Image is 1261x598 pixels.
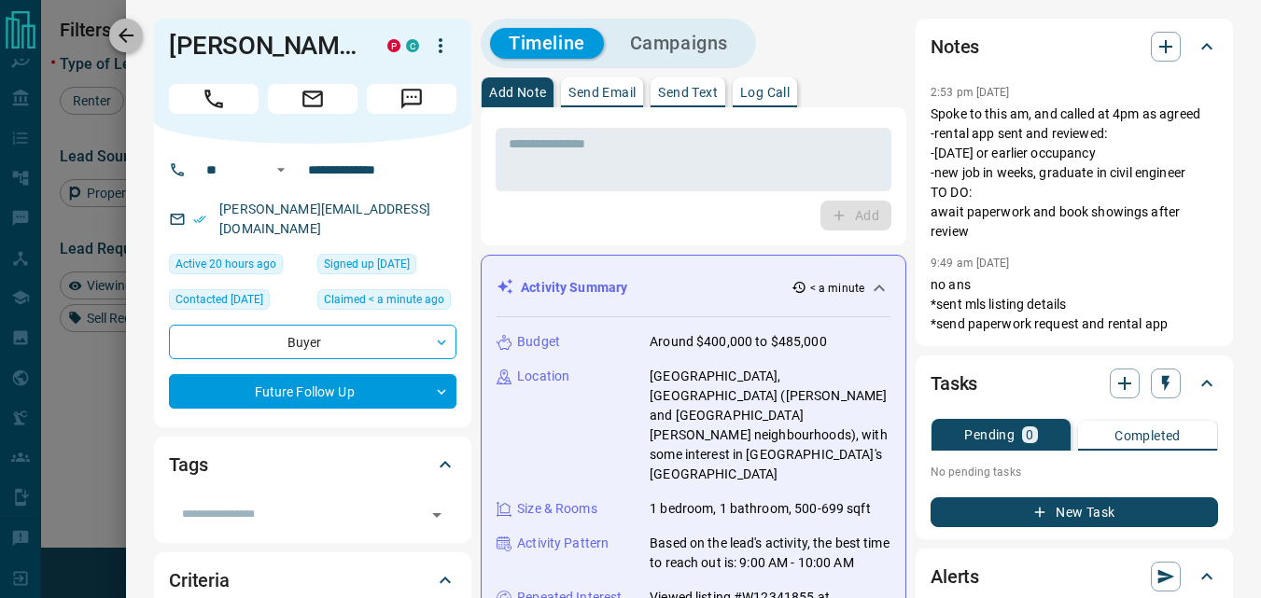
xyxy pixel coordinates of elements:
p: Size & Rooms [517,499,597,519]
h1: [PERSON_NAME] [169,31,359,61]
button: New Task [931,497,1218,527]
p: 2:53 pm [DATE] [931,86,1010,99]
p: No pending tasks [931,458,1218,486]
h2: Alerts [931,562,979,591]
h2: Criteria [169,565,230,595]
button: Campaigns [611,28,747,59]
p: Pending [964,428,1015,441]
svg: Email Verified [193,213,206,226]
div: Tags [169,442,456,487]
span: Contacted [DATE] [175,290,263,309]
p: no ans *sent mls listing details *send paperwork request and rental app [931,275,1218,334]
button: Timeline [490,28,604,59]
div: condos.ca [406,39,419,52]
span: Call [169,84,259,114]
div: Buyer [169,325,456,359]
p: Send Email [568,86,636,99]
span: Active 20 hours ago [175,255,276,273]
div: Mon Aug 18 2025 [169,254,308,280]
p: < a minute [810,280,864,297]
span: Signed up [DATE] [324,255,410,273]
div: Thu Aug 15 2019 [317,254,456,280]
div: Activity Summary< a minute [497,271,890,305]
p: Activity Summary [521,278,627,298]
p: Add Note [489,86,546,99]
p: Log Call [740,86,790,99]
p: Activity Pattern [517,534,609,553]
p: 9:49 am [DATE] [931,257,1010,270]
div: property.ca [387,39,400,52]
h2: Tasks [931,369,977,398]
div: Tasks [931,361,1218,406]
button: Open [270,159,292,181]
p: Based on the lead's activity, the best time to reach out is: 9:00 AM - 10:00 AM [650,534,890,573]
h2: Tags [169,450,207,480]
p: Location [517,367,569,386]
span: Claimed < a minute ago [324,290,444,309]
p: 0 [1026,428,1033,441]
button: Open [424,502,450,528]
p: Around $400,000 to $485,000 [650,332,827,352]
p: Budget [517,332,560,352]
div: Tue Aug 19 2025 [317,289,456,315]
span: Message [367,84,456,114]
p: Completed [1114,429,1181,442]
p: Send Text [658,86,718,99]
p: 1 bedroom, 1 bathroom, 500-699 sqft [650,499,871,519]
div: Future Follow Up [169,374,456,409]
div: Notes [931,24,1218,69]
div: Thu Sep 30 2021 [169,289,308,315]
h2: Notes [931,32,979,62]
p: Spoke to this am, and called at 4pm as agreed -rental app sent and reviewed: -[DATE] or earlier o... [931,104,1218,242]
a: [PERSON_NAME][EMAIL_ADDRESS][DOMAIN_NAME] [219,202,430,236]
p: [GEOGRAPHIC_DATA], [GEOGRAPHIC_DATA] ([PERSON_NAME] and [GEOGRAPHIC_DATA][PERSON_NAME] neighbourh... [650,367,890,484]
span: Email [268,84,357,114]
